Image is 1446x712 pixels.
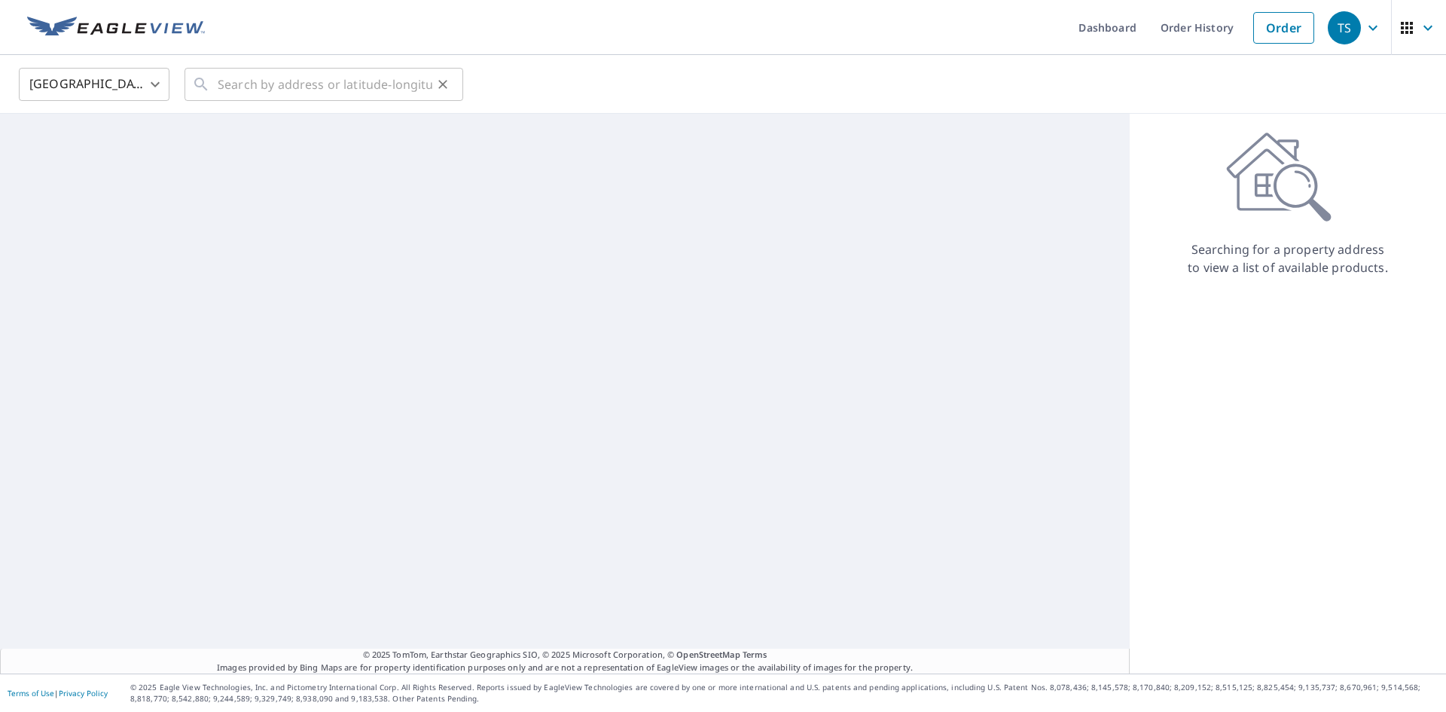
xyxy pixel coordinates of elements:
input: Search by address or latitude-longitude [218,63,432,105]
span: © 2025 TomTom, Earthstar Geographics SIO, © 2025 Microsoft Corporation, © [363,649,767,662]
button: Clear [432,74,453,95]
img: EV Logo [27,17,205,39]
a: Terms of Use [8,688,54,698]
div: TS [1328,11,1361,44]
a: Terms [743,649,767,660]
a: Privacy Policy [59,688,108,698]
a: OpenStreetMap [676,649,740,660]
p: © 2025 Eagle View Technologies, Inc. and Pictometry International Corp. All Rights Reserved. Repo... [130,682,1438,704]
p: Searching for a property address to view a list of available products. [1187,240,1389,277]
a: Order [1253,12,1314,44]
div: [GEOGRAPHIC_DATA] [19,63,169,105]
p: | [8,689,108,698]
